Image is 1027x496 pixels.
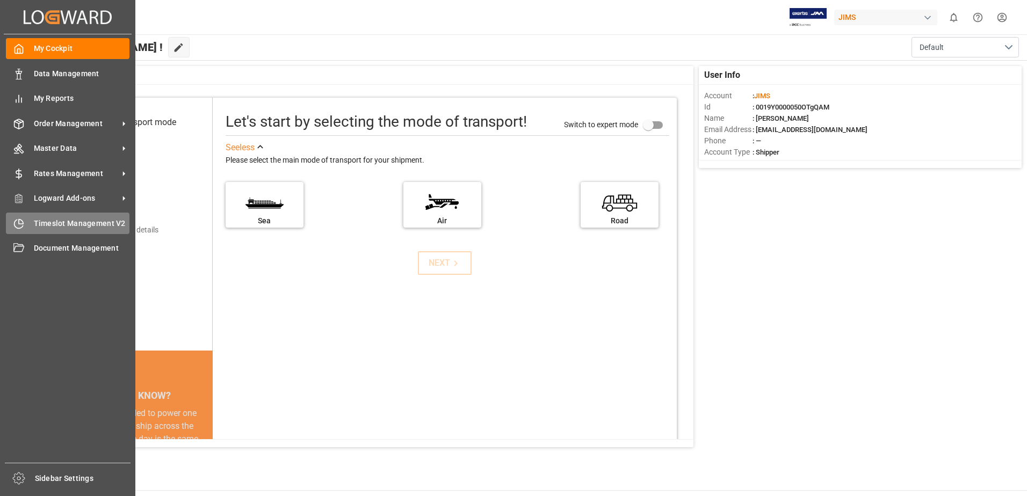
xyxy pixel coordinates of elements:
span: Id [704,101,753,113]
div: Sea [231,215,298,227]
span: Data Management [34,68,130,79]
span: : Shipper [753,148,779,156]
div: Add shipping details [91,224,158,236]
div: Please select the main mode of transport for your shipment. [226,154,669,167]
span: Sidebar Settings [35,473,131,484]
span: : [PERSON_NAME] [753,114,809,122]
div: Road [586,215,653,227]
span: JIMS [754,92,770,100]
button: NEXT [418,251,472,275]
img: Exertis%20JAM%20-%20Email%20Logo.jpg_1722504956.jpg [790,8,827,27]
span: My Cockpit [34,43,130,54]
div: Air [409,215,476,227]
button: show 0 new notifications [942,5,966,30]
span: : 0019Y0000050OTgQAM [753,103,829,111]
span: Document Management [34,243,130,254]
span: Switch to expert mode [564,120,638,128]
button: Help Center [966,5,990,30]
span: Email Address [704,124,753,135]
span: Master Data [34,143,119,154]
span: Default [920,42,944,53]
div: See less [226,141,255,154]
button: JIMS [834,7,942,27]
span: User Info [704,69,740,82]
span: Name [704,113,753,124]
span: My Reports [34,93,130,104]
span: : [EMAIL_ADDRESS][DOMAIN_NAME] [753,126,867,134]
a: Data Management [6,63,129,84]
span: Phone [704,135,753,147]
span: Timeslot Management V2 [34,218,130,229]
span: Order Management [34,118,119,129]
a: Timeslot Management V2 [6,213,129,234]
span: : — [753,137,761,145]
div: NEXT [429,257,461,269]
button: open menu [912,37,1019,57]
div: Let's start by selecting the mode of transport! [226,111,527,133]
div: JIMS [834,10,937,25]
span: Account [704,90,753,101]
span: Logward Add-ons [34,193,119,204]
span: Rates Management [34,168,119,179]
span: Account Type [704,147,753,158]
span: Hello [PERSON_NAME] ! [45,37,163,57]
span: : [753,92,770,100]
a: My Cockpit [6,38,129,59]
